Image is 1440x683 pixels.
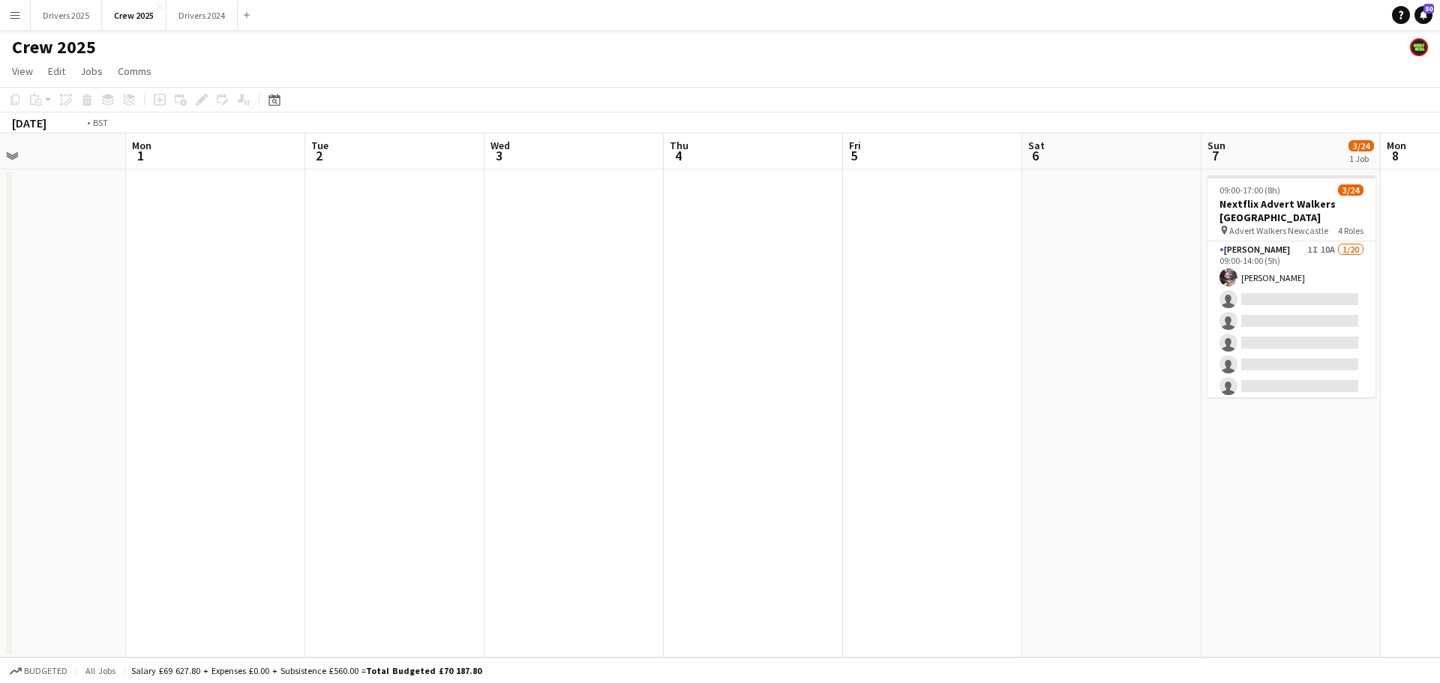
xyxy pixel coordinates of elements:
span: Jobs [80,64,103,78]
a: Jobs [74,61,109,81]
a: Comms [112,61,157,81]
button: Drivers 2025 [31,1,102,30]
span: Total Budgeted £70 187.80 [366,665,481,676]
div: BST [93,117,108,128]
span: Budgeted [24,666,67,676]
span: View [12,64,33,78]
button: Budgeted [7,663,70,679]
span: All jobs [82,665,118,676]
button: Drivers 2024 [166,1,238,30]
a: Edit [42,61,71,81]
app-user-avatar: Nicola Price [1410,38,1428,56]
span: Comms [118,64,151,78]
div: [DATE] [12,115,46,130]
span: Edit [48,64,65,78]
span: 50 [1423,4,1434,13]
a: 50 [1414,6,1432,24]
h1: Crew 2025 [12,36,96,58]
a: View [6,61,39,81]
button: Crew 2025 [102,1,166,30]
div: Salary £69 627.80 + Expenses £0.00 + Subsistence £560.00 = [131,665,481,676]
